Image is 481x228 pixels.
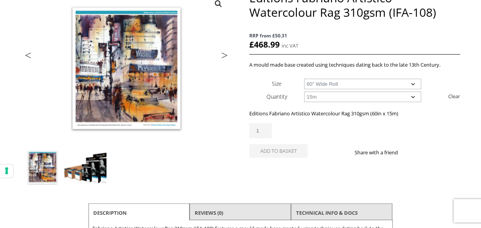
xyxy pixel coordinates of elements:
img: twitter sharing button [417,149,423,156]
p: A mould made base created using techniques dating back to the late 13th Century. [249,60,460,69]
input: Product quantity [249,123,272,138]
img: Editions Fabriano Artistico Watercolour Rag 310gsm (IFA-108) [21,147,64,189]
a: Clear options [449,90,460,103]
button: Add to basket [249,144,308,158]
span: RRP from £50.31 [249,31,460,40]
a: Description [93,206,127,220]
img: facebook sharing button [407,149,414,156]
a: TECHNICAL INFO & DOCS [296,206,358,220]
label: Size [272,80,282,87]
a: Reviews (0) [195,206,223,220]
span: £ [249,39,254,50]
bdi: 468.99 [249,39,280,50]
label: Quantity [266,93,287,100]
img: Editions Fabriano Artistico Watercolour Rag 310gsm (IFA-108) - Image 2 [64,147,106,189]
p: Share with a friend [355,148,407,157]
img: email sharing button [426,149,432,156]
p: Editions Fabriano Artistico Watercolour Rag 310gsm (60in x 15m) [249,109,460,118]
